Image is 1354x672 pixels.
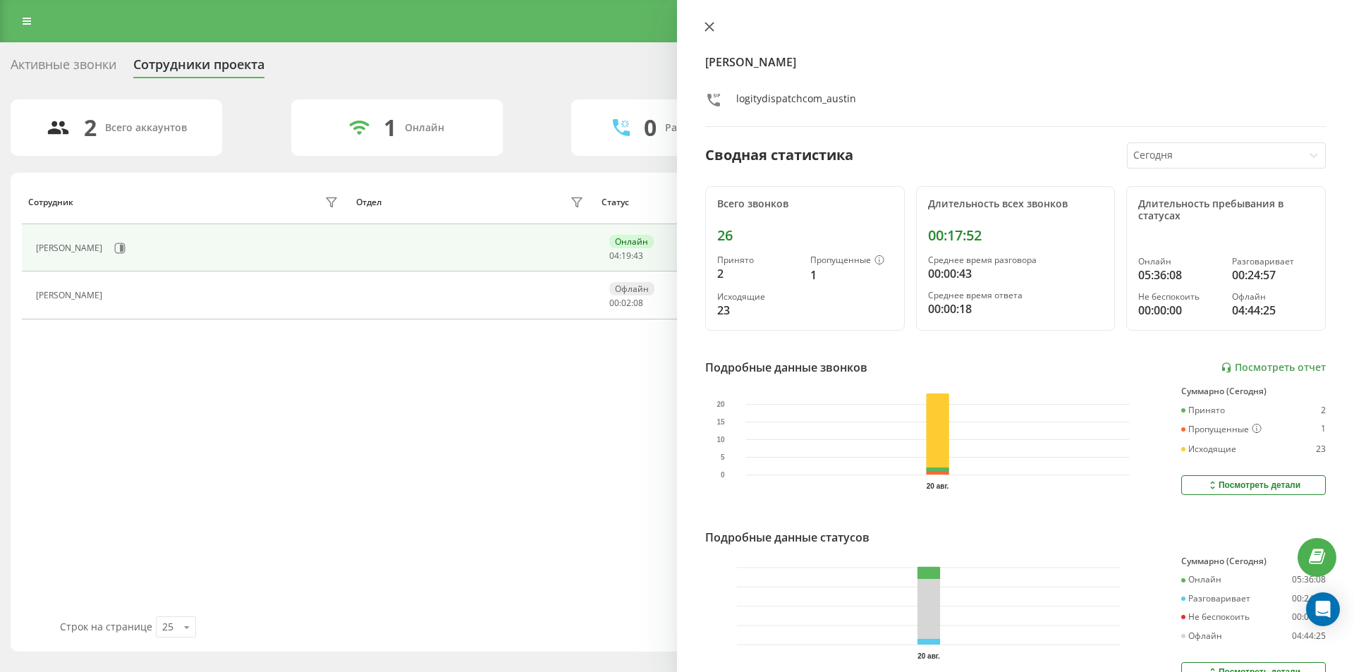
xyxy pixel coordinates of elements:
[928,198,1104,210] div: Длительность всех звонков
[810,255,892,267] div: Пропущенные
[609,250,619,262] span: 04
[133,57,264,79] div: Сотрудники проекта
[717,198,893,210] div: Всего звонков
[1181,386,1326,396] div: Суммарно (Сегодня)
[384,114,396,141] div: 1
[928,300,1104,317] div: 00:00:18
[1181,556,1326,566] div: Суммарно (Сегодня)
[621,297,631,309] span: 02
[1181,594,1250,604] div: Разговаривает
[633,297,643,309] span: 08
[1321,405,1326,415] div: 2
[1232,292,1314,302] div: Офлайн
[1207,479,1300,491] div: Посмотреть детали
[1181,424,1262,435] div: Пропущенные
[1321,424,1326,435] div: 1
[717,227,893,244] div: 26
[644,114,657,141] div: 0
[717,302,799,319] div: 23
[721,453,725,461] text: 5
[84,114,97,141] div: 2
[665,122,742,134] div: Разговаривают
[11,57,116,79] div: Активные звонки
[36,243,106,253] div: [PERSON_NAME]
[705,145,853,166] div: Сводная статистика
[705,359,867,376] div: Подробные данные звонков
[810,267,892,283] div: 1
[716,436,725,444] text: 10
[928,255,1104,265] div: Среднее время разговора
[36,291,106,300] div: [PERSON_NAME]
[717,265,799,282] div: 2
[356,197,382,207] div: Отдел
[609,298,643,308] div: : :
[736,92,856,112] div: logitydispatchcom_austin
[717,255,799,265] div: Принято
[1221,362,1326,374] a: Посмотреть отчет
[1181,475,1326,495] button: Посмотреть детали
[1292,575,1326,585] div: 05:36:08
[609,282,654,295] div: Офлайн
[705,529,870,546] div: Подробные данные статусов
[1181,444,1236,454] div: Исходящие
[1181,612,1250,622] div: Не беспокоить
[1181,575,1221,585] div: Онлайн
[621,250,631,262] span: 19
[928,265,1104,282] div: 00:00:43
[1292,612,1326,622] div: 00:00:00
[1292,631,1326,641] div: 04:44:25
[717,292,799,302] div: Исходящие
[162,620,173,634] div: 25
[716,418,725,426] text: 15
[28,197,73,207] div: Сотрудник
[405,122,444,134] div: Онлайн
[1181,405,1225,415] div: Принято
[602,197,629,207] div: Статус
[927,482,949,490] text: 20 авг.
[1232,257,1314,267] div: Разговаривает
[1138,267,1220,283] div: 05:36:08
[721,471,725,479] text: 0
[1292,594,1326,604] div: 00:24:57
[716,401,725,408] text: 20
[1181,631,1222,641] div: Офлайн
[633,250,643,262] span: 43
[705,54,1326,71] h4: [PERSON_NAME]
[609,297,619,309] span: 00
[1316,444,1326,454] div: 23
[1306,592,1340,626] div: Open Intercom Messenger
[609,251,643,261] div: : :
[1138,302,1220,319] div: 00:00:00
[105,122,187,134] div: Всего аккаунтов
[60,620,152,633] span: Строк на странице
[1232,302,1314,319] div: 04:44:25
[1138,292,1220,302] div: Не беспокоить
[609,235,654,248] div: Онлайн
[1138,257,1220,267] div: Онлайн
[917,652,940,660] text: 20 авг.
[1138,198,1314,222] div: Длительность пребывания в статусах
[928,227,1104,244] div: 00:17:52
[1232,267,1314,283] div: 00:24:57
[928,291,1104,300] div: Среднее время ответа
